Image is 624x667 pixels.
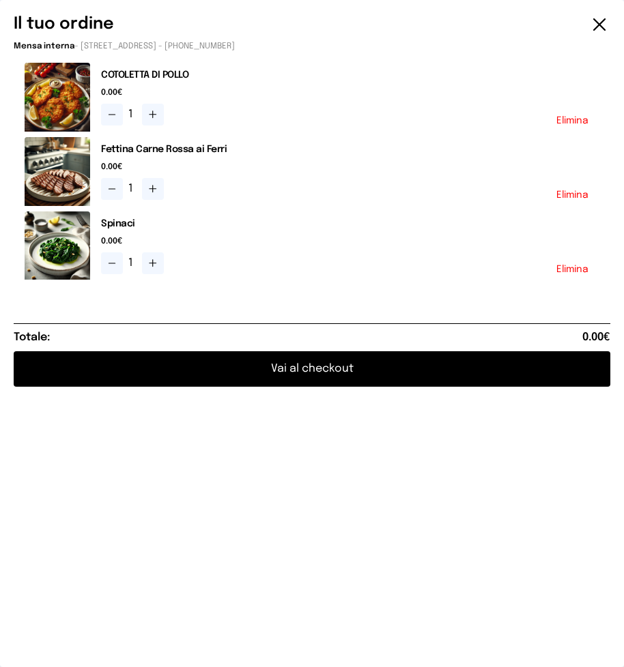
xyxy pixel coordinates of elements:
[14,41,610,52] p: - [STREET_ADDRESS] - [PHONE_NUMBER]
[556,116,588,125] button: Elimina
[101,217,599,231] h2: Spinaci
[14,14,114,35] h6: Il tuo ordine
[101,236,599,247] span: 0.00€
[101,143,599,156] h2: Fettina Carne Rossa ai Ferri
[25,63,90,132] img: media
[128,106,137,123] span: 1
[101,162,599,173] span: 0.00€
[14,351,610,387] button: Vai al checkout
[25,137,90,206] img: media
[556,265,588,274] button: Elimina
[128,181,137,197] span: 1
[556,190,588,200] button: Elimina
[582,329,610,346] span: 0.00€
[128,255,137,271] span: 1
[101,68,599,82] h2: COTOLETTA DI POLLO
[14,42,74,50] span: Mensa interna
[101,87,599,98] span: 0.00€
[14,329,50,346] h6: Totale:
[25,211,90,280] img: media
